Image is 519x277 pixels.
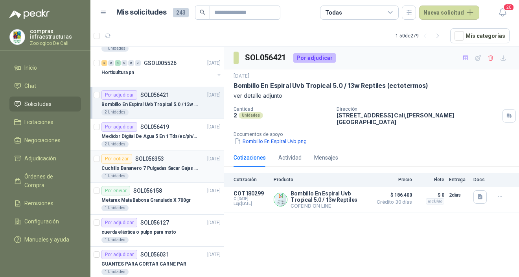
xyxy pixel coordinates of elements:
p: ver detalle adjunto [234,91,510,100]
div: Por adjudicar [101,218,137,227]
p: SOL056158 [133,188,162,193]
span: Adjudicación [24,154,56,163]
a: Remisiones [9,196,81,211]
p: Docs [473,177,489,182]
p: Dirección [337,106,499,112]
p: [DATE] [207,187,221,195]
div: Por cotizar [101,154,132,164]
div: 2 Unidades [101,141,129,147]
div: 0 [108,60,114,66]
p: Precio [373,177,412,182]
div: 1 Unidades [101,269,129,275]
p: Cantidad [234,106,330,112]
button: Bombillo En Espiral Uvb.png [234,137,307,145]
div: 0 [128,60,134,66]
p: Documentos de apoyo [234,132,516,137]
div: 2 Unidades [101,109,129,115]
p: [STREET_ADDRESS] Cali , [PERSON_NAME][GEOGRAPHIC_DATA] [337,112,499,125]
p: Medidor Digital De Agua 5 En 1 Tds/ec/ph/salinidad/temperatu [101,133,199,140]
span: Exp: [DATE] [234,201,269,206]
div: Por adjudicar [293,53,336,63]
div: Mensajes [314,153,338,162]
p: COT180299 [234,190,269,197]
a: 3 0 4 0 0 0 GSOL005526[DATE] Horticultura pn [101,58,222,84]
span: Chat [24,82,36,90]
span: 243 [173,8,189,17]
span: Licitaciones [24,118,53,126]
span: Remisiones [24,199,53,208]
p: [DATE] [207,219,221,227]
p: Flete [417,177,444,182]
p: Zoologico De Cali [30,41,81,46]
div: Por adjudicar [101,250,137,259]
div: 4 [115,60,121,66]
a: Chat [9,78,81,93]
h3: SOL056421 [245,52,287,64]
a: Solicitudes [9,97,81,112]
span: Negociaciones [24,136,61,145]
a: Adjudicación [9,151,81,166]
p: SOL056419 [140,124,169,130]
p: [DATE] [207,59,221,67]
p: 2 días [449,190,469,200]
p: Cotización [234,177,269,182]
div: Por adjudicar [101,122,137,132]
span: search [200,9,205,15]
a: Por adjudicarSOL056419[DATE] Medidor Digital De Agua 5 En 1 Tds/ec/ph/salinidad/temperatu2 Unidades [90,119,224,151]
p: GUANTES PARA CORTAR CARNE PAR [101,260,186,268]
span: Configuración [24,217,59,226]
span: Manuales y ayuda [24,235,69,244]
div: Todas [325,8,342,17]
a: Manuales y ayuda [9,232,81,247]
p: [DATE] [234,73,249,80]
p: Bombillo En Espiral Uvb Tropical 5.0 / 13w Reptiles (ectotermos) [234,82,428,90]
img: Logo peakr [9,9,50,19]
p: [DATE] [207,91,221,99]
span: 20 [503,4,514,11]
div: 0 [121,60,127,66]
div: 3 [101,60,107,66]
p: Metarex Mata Babosa Granulado X 700gr [101,197,191,204]
span: Órdenes de Compra [24,172,74,190]
h1: Mis solicitudes [116,7,167,18]
p: [DATE] [207,123,221,131]
p: COFEIND ON LINE [291,203,368,209]
p: Bombillo En Espiral Uvb Tropical 5.0 / 13w Reptiles (ectotermos) [101,101,199,108]
a: Inicio [9,60,81,75]
div: Por enviar [101,186,130,195]
span: $ 186.400 [373,190,412,200]
p: [DATE] [207,155,221,163]
span: Crédito 30 días [373,200,412,204]
div: 1 Unidades [101,173,129,179]
a: Por cotizarSOL056353[DATE] Cuchillo Bananero 7 Pulgadas Sacar Gajas O Deshoje O Desman1 Unidades [90,151,224,183]
p: SOL056353 [135,156,164,162]
div: 1 Unidades [101,205,129,211]
div: Cotizaciones [234,153,266,162]
p: Cuchillo Bananero 7 Pulgadas Sacar Gajas O Deshoje O Desman [101,165,199,172]
p: Entrega [449,177,469,182]
p: [DATE] [207,251,221,258]
a: Por enviarSOL056158[DATE] Metarex Mata Babosa Granulado X 700gr1 Unidades [90,183,224,215]
span: Solicitudes [24,100,52,108]
div: Actividad [278,153,302,162]
button: Mís categorías [450,28,510,43]
div: 1 - 50 de 279 [396,30,444,42]
p: GSOL005526 [144,60,177,66]
img: Company Logo [274,193,287,206]
p: SOL056127 [140,220,169,225]
div: 1 Unidades [101,237,129,243]
p: $ 0 [417,190,444,200]
p: cuerda elástica o pulpo para moto [101,229,176,236]
span: C: [DATE] [234,197,269,201]
div: Incluido [426,198,444,204]
button: 20 [495,6,510,20]
p: 2 [234,112,237,119]
a: Órdenes de Compra [9,169,81,193]
div: Por adjudicar [101,90,137,100]
a: Negociaciones [9,133,81,148]
p: SOL056031 [140,252,169,257]
p: compras infraestructuras [30,28,81,39]
div: Unidades [239,112,263,119]
div: 0 [135,60,141,66]
span: Inicio [24,63,37,72]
